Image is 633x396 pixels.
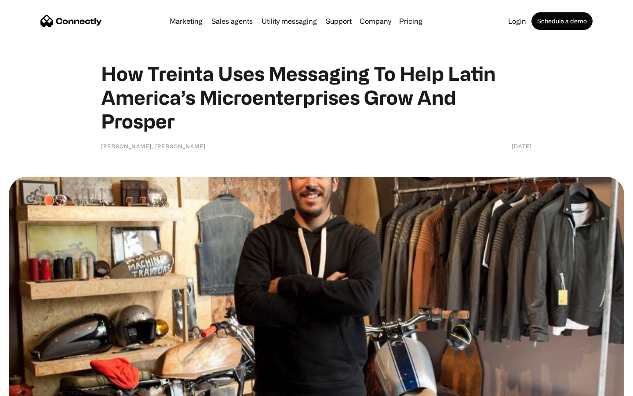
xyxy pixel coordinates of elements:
div: [DATE] [512,142,532,150]
div: [PERSON_NAME], [PERSON_NAME] [101,142,206,150]
a: Utility messaging [258,18,320,25]
a: Support [322,18,355,25]
a: Login [505,18,530,25]
aside: Language selected: English [9,381,53,393]
a: Schedule a demo [531,12,593,30]
div: Company [360,15,391,27]
a: Sales agents [208,18,256,25]
ul: Language list [18,381,53,393]
a: Marketing [166,18,206,25]
h1: How Treinta Uses Messaging To Help Latin America’s Microenterprises Grow And Prosper [101,62,532,133]
a: Pricing [396,18,426,25]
